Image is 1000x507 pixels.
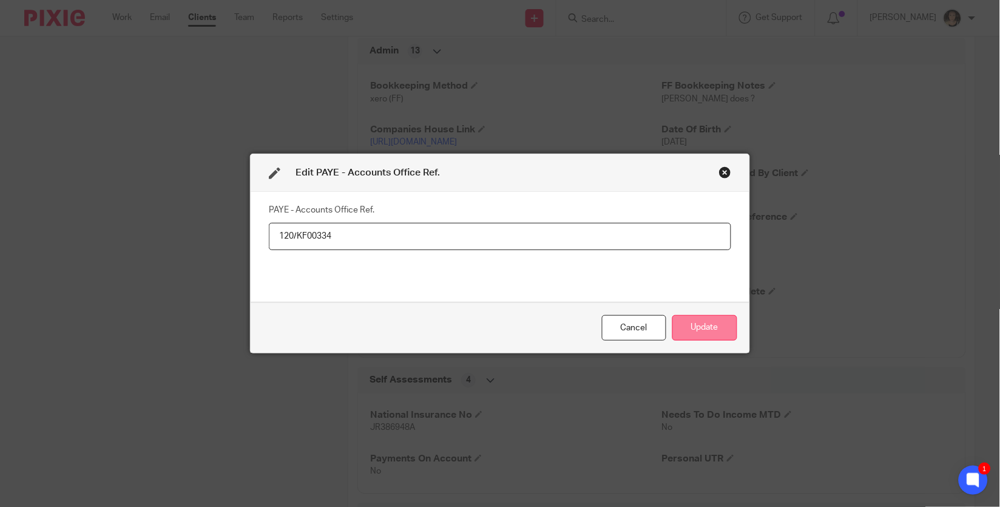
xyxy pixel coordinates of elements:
[296,168,440,177] span: Edit PAYE - Accounts Office Ref.
[719,166,731,179] div: Close this dialog window
[602,315,666,341] div: Close this dialog window
[672,315,737,341] button: Update
[269,223,731,250] input: PAYE - Accounts Office Ref.
[269,204,374,216] label: PAYE - Accounts Office Ref.
[979,463,991,475] div: 1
